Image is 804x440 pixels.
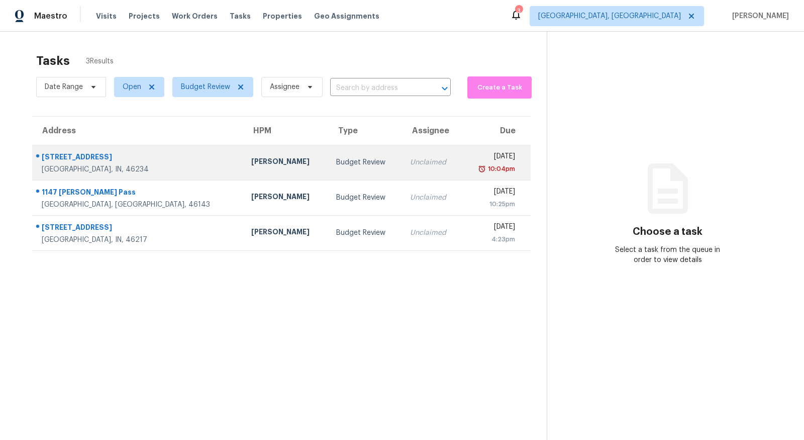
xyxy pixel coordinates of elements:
[251,156,320,169] div: [PERSON_NAME]
[410,193,453,203] div: Unclaimed
[728,11,789,21] span: [PERSON_NAME]
[34,11,67,21] span: Maestro
[42,164,235,174] div: [GEOGRAPHIC_DATA], IN, 46234
[251,227,320,239] div: [PERSON_NAME]
[330,80,423,96] input: Search by address
[129,11,160,21] span: Projects
[472,82,527,94] span: Create a Task
[42,235,235,245] div: [GEOGRAPHIC_DATA], IN, 46217
[410,157,453,167] div: Unclaimed
[336,228,394,238] div: Budget Review
[263,11,302,21] span: Properties
[402,117,461,145] th: Assignee
[42,200,235,210] div: [GEOGRAPHIC_DATA], [GEOGRAPHIC_DATA], 46143
[270,82,299,92] span: Assignee
[32,117,243,145] th: Address
[410,228,453,238] div: Unclaimed
[515,6,522,16] div: 3
[96,11,117,21] span: Visits
[633,227,702,237] h3: Choose a task
[181,82,230,92] span: Budget Review
[467,76,532,99] button: Create a Task
[314,11,379,21] span: Geo Assignments
[336,157,394,167] div: Budget Review
[469,222,515,234] div: [DATE]
[336,193,394,203] div: Budget Review
[486,164,515,174] div: 10:04pm
[36,56,70,66] h2: Tasks
[172,11,218,21] span: Work Orders
[469,199,515,209] div: 10:25pm
[478,164,486,174] img: Overdue Alarm Icon
[230,13,251,20] span: Tasks
[469,187,515,199] div: [DATE]
[328,117,403,145] th: Type
[461,117,531,145] th: Due
[123,82,141,92] span: Open
[538,11,681,21] span: [GEOGRAPHIC_DATA], [GEOGRAPHIC_DATA]
[42,222,235,235] div: [STREET_ADDRESS]
[251,192,320,204] div: [PERSON_NAME]
[608,245,728,265] div: Select a task from the queue in order to view details
[86,56,114,66] span: 3 Results
[42,187,235,200] div: 1147 [PERSON_NAME] Pass
[45,82,83,92] span: Date Range
[438,81,452,96] button: Open
[243,117,328,145] th: HPM
[469,151,515,164] div: [DATE]
[42,152,235,164] div: [STREET_ADDRESS]
[469,234,515,244] div: 4:23pm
